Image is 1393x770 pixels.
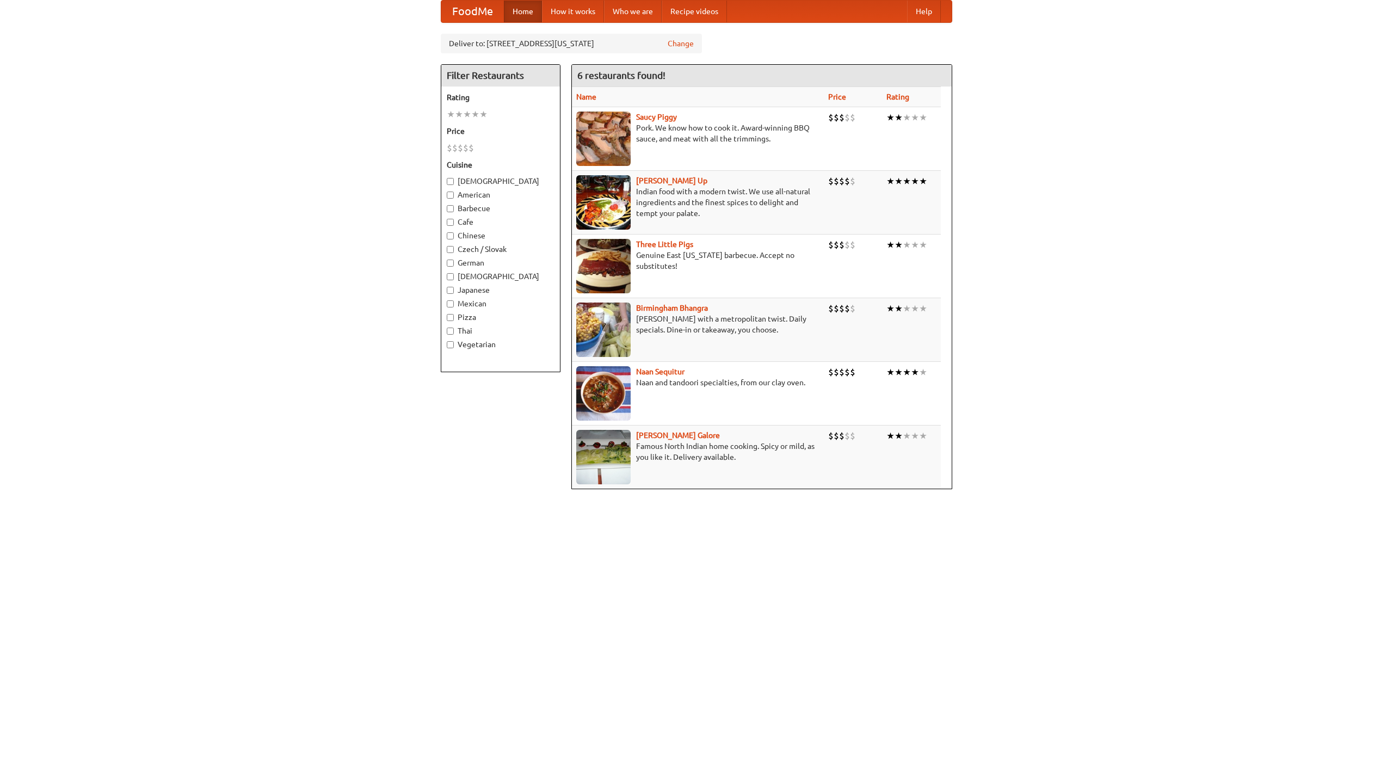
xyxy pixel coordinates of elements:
[636,113,677,121] a: Saucy Piggy
[447,176,554,187] label: [DEMOGRAPHIC_DATA]
[895,112,903,124] li: ★
[447,232,454,239] input: Chinese
[576,377,819,388] p: Naan and tandoori specialties, from our clay oven.
[447,339,554,350] label: Vegetarian
[834,239,839,251] li: $
[447,285,554,295] label: Japanese
[668,38,694,49] a: Change
[463,108,471,120] li: ★
[441,1,504,22] a: FoodMe
[919,366,927,378] li: ★
[447,230,554,241] label: Chinese
[447,314,454,321] input: Pizza
[447,142,452,154] li: $
[895,430,903,442] li: ★
[447,189,554,200] label: American
[447,246,454,253] input: Czech / Slovak
[636,240,693,249] a: Three Little Pigs
[576,122,819,144] p: Pork. We know how to cook it. Award-winning BBQ sauce, and meat with all the trimmings.
[886,430,895,442] li: ★
[919,239,927,251] li: ★
[850,303,855,315] li: $
[447,260,454,267] input: German
[919,430,927,442] li: ★
[441,34,702,53] div: Deliver to: [STREET_ADDRESS][US_STATE]
[839,430,845,442] li: $
[636,304,708,312] a: Birmingham Bhangra
[828,93,846,101] a: Price
[576,303,631,357] img: bhangra.jpg
[447,126,554,137] h5: Price
[447,178,454,185] input: [DEMOGRAPHIC_DATA]
[447,217,554,227] label: Cafe
[576,186,819,219] p: Indian food with a modern twist. We use all-natural ingredients and the finest spices to delight ...
[845,239,850,251] li: $
[662,1,727,22] a: Recipe videos
[845,112,850,124] li: $
[839,175,845,187] li: $
[903,175,911,187] li: ★
[576,112,631,166] img: saucy.jpg
[447,203,554,214] label: Barbecue
[455,108,463,120] li: ★
[886,93,909,101] a: Rating
[447,92,554,103] h5: Rating
[911,175,919,187] li: ★
[850,366,855,378] li: $
[903,112,911,124] li: ★
[447,108,455,120] li: ★
[834,175,839,187] li: $
[463,142,469,154] li: $
[447,287,454,294] input: Japanese
[447,244,554,255] label: Czech / Slovak
[850,112,855,124] li: $
[911,239,919,251] li: ★
[828,239,834,251] li: $
[834,366,839,378] li: $
[576,175,631,230] img: curryup.jpg
[845,175,850,187] li: $
[636,431,720,440] a: [PERSON_NAME] Galore
[576,250,819,272] p: Genuine East [US_STATE] barbecue. Accept no substitutes!
[907,1,941,22] a: Help
[447,205,454,212] input: Barbecue
[911,430,919,442] li: ★
[447,159,554,170] h5: Cuisine
[447,341,454,348] input: Vegetarian
[542,1,604,22] a: How it works
[886,366,895,378] li: ★
[919,112,927,124] li: ★
[447,312,554,323] label: Pizza
[576,441,819,463] p: Famous North Indian home cooking. Spicy or mild, as you like it. Delivery available.
[828,112,834,124] li: $
[828,366,834,378] li: $
[636,176,707,185] b: [PERSON_NAME] Up
[839,112,845,124] li: $
[895,175,903,187] li: ★
[895,303,903,315] li: ★
[850,175,855,187] li: $
[886,303,895,315] li: ★
[834,303,839,315] li: $
[895,366,903,378] li: ★
[919,175,927,187] li: ★
[636,367,685,376] a: Naan Sequitur
[919,303,927,315] li: ★
[903,303,911,315] li: ★
[903,239,911,251] li: ★
[911,303,919,315] li: ★
[447,219,454,226] input: Cafe
[903,430,911,442] li: ★
[504,1,542,22] a: Home
[850,430,855,442] li: $
[828,303,834,315] li: $
[447,328,454,335] input: Thai
[576,430,631,484] img: currygalore.jpg
[845,430,850,442] li: $
[447,300,454,307] input: Mexican
[839,303,845,315] li: $
[447,271,554,282] label: [DEMOGRAPHIC_DATA]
